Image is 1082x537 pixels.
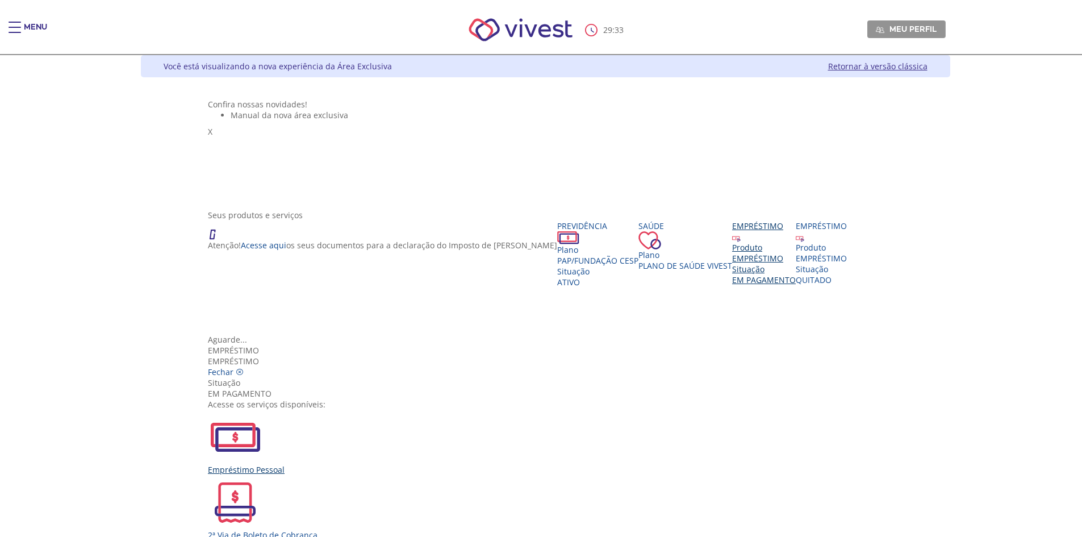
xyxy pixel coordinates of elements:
[208,126,212,137] span: X
[732,220,796,231] div: Empréstimo
[208,464,883,475] div: Empréstimo Pessoal
[796,220,847,231] div: Empréstimo
[889,24,937,34] span: Meu perfil
[557,220,638,288] a: Previdência PlanoPAP/Fundação CESP SituaçãoAtivo
[24,22,47,44] div: Menu
[796,234,804,242] img: ico_emprestimo.svg
[557,220,638,231] div: Previdência
[796,253,847,264] div: EMPRÉSTIMO
[638,231,661,249] img: ico_coracao.png
[638,249,732,260] div: Plano
[208,410,883,475] a: Empréstimo Pessoal
[603,24,612,35] span: 29
[208,399,883,410] div: Acesse os serviços disponíveis:
[796,242,847,253] div: Produto
[241,240,286,251] a: Acesse aqui
[557,266,638,277] div: Situação
[456,6,585,54] img: Vivest
[732,242,796,253] div: Produto
[208,367,244,377] a: Fechar
[208,334,883,345] div: Aguarde...
[208,345,883,356] div: Empréstimo
[557,244,638,255] div: Plano
[208,240,557,251] p: Atenção! os seus documentos para a declaração do Imposto de [PERSON_NAME]
[828,61,928,72] a: Retornar à versão clássica
[208,388,883,399] div: EM PAGAMENTO
[796,220,847,285] a: Empréstimo Produto EMPRÉSTIMO Situação QUITADO
[732,274,796,285] span: EM PAGAMENTO
[208,367,233,377] span: Fechar
[796,274,832,285] span: QUITADO
[796,264,847,274] div: Situação
[615,24,624,35] span: 33
[557,231,579,244] img: ico_dinheiro.png
[867,20,946,38] a: Meu perfil
[164,61,392,72] div: Você está visualizando a nova experiência da Área Exclusiva
[208,356,259,367] span: EMPRÉSTIMO
[208,220,227,240] img: ico_atencao.png
[638,220,732,271] a: Saúde PlanoPlano de Saúde VIVEST
[208,99,883,198] section: <span lang="pt-BR" dir="ltr">Visualizador do Conteúdo da Web</span> 1
[208,210,883,220] div: Seus produtos e serviços
[732,220,796,285] a: Empréstimo Produto EMPRÉSTIMO Situação EM PAGAMENTO
[231,110,348,120] span: Manual da nova área exclusiva
[208,99,883,110] div: Confira nossas novidades!
[876,26,884,34] img: Meu perfil
[208,410,262,464] img: EmprestimoPessoal.svg
[585,24,626,36] div: :
[638,220,732,231] div: Saúde
[557,255,638,266] span: PAP/Fundação CESP
[732,234,741,242] img: ico_emprestimo.svg
[557,277,580,288] span: Ativo
[732,264,796,274] div: Situação
[208,475,262,530] img: 2ViaCobranca.svg
[638,260,732,271] span: Plano de Saúde VIVEST
[732,253,796,264] div: EMPRÉSTIMO
[208,377,883,388] div: Situação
